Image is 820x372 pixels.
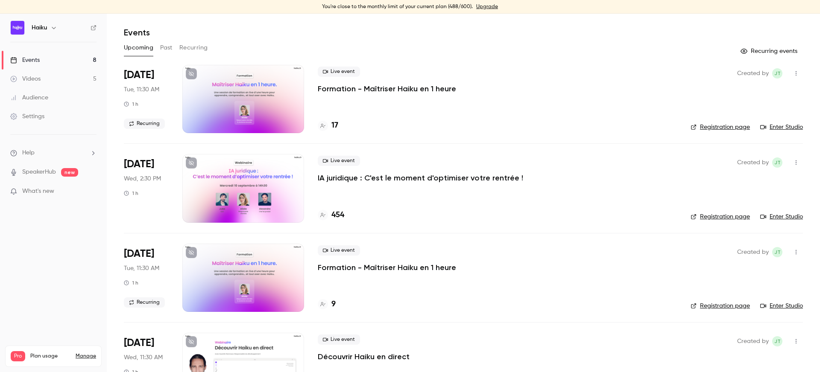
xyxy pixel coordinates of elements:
span: jean Touzet [772,157,782,168]
h1: Events [124,27,150,38]
a: Registration page [691,212,750,221]
a: Registration page [691,302,750,310]
a: Enter Studio [760,212,803,221]
span: jT [774,68,781,78]
a: Enter Studio [760,302,803,310]
div: Sep 10 Wed, 2:30 PM (Europe/Paris) [124,154,169,222]
span: Created by [737,247,769,257]
div: 1 h [124,190,138,197]
span: [DATE] [124,247,154,261]
button: Upcoming [124,41,153,55]
a: Enter Studio [760,123,803,131]
span: jT [774,336,781,346]
span: jean Touzet [772,68,782,78]
div: Sep 9 Tue, 11:30 AM (Europe/Paris) [124,65,169,133]
button: Past [160,41,173,55]
span: Wed, 2:30 PM [124,174,161,183]
a: Manage [76,353,96,360]
span: Recurring [124,297,165,308]
div: 1 h [124,101,138,108]
span: [DATE] [124,336,154,350]
span: [DATE] [124,157,154,171]
div: Audience [10,93,48,102]
h4: 17 [331,120,338,131]
div: Sep 16 Tue, 11:30 AM (Europe/Paris) [124,244,169,312]
a: IA juridique : C'est le moment d'optimiser votre rentrée ! [318,173,523,183]
a: Découvrir Haiku en direct [318,352,410,362]
a: Formation - Maîtriser Haiku en 1 heure [318,262,456,273]
span: Recurring [124,119,165,129]
a: Upgrade [476,3,498,10]
img: Haiku [11,21,24,35]
li: help-dropdown-opener [10,148,97,157]
span: Tue, 11:30 AM [124,264,159,273]
span: jT [774,247,781,257]
a: 9 [318,299,336,310]
h6: Haiku [32,23,47,32]
span: jean Touzet [772,247,782,257]
span: Created by [737,336,769,346]
span: jean Touzet [772,336,782,346]
span: new [61,168,78,177]
a: SpeakerHub [22,168,56,177]
div: 1 h [124,279,138,286]
span: Live event [318,156,360,166]
div: Settings [10,112,44,121]
h4: 454 [331,209,344,221]
a: Registration page [691,123,750,131]
h4: 9 [331,299,336,310]
span: Created by [737,68,769,78]
span: Help [22,148,35,157]
span: Live event [318,67,360,77]
span: Pro [11,351,25,361]
a: 17 [318,120,338,131]
span: Live event [318,245,360,256]
button: Recurring events [737,44,803,58]
a: 454 [318,209,344,221]
span: Created by [737,157,769,168]
span: Plan usage [30,353,70,360]
span: What's new [22,187,54,196]
span: jT [774,157,781,168]
a: Formation - Maîtriser Haiku en 1 heure [318,84,456,94]
div: Events [10,56,40,64]
div: Videos [10,75,41,83]
span: Live event [318,334,360,345]
span: Tue, 11:30 AM [124,85,159,94]
span: [DATE] [124,68,154,82]
span: Wed, 11:30 AM [124,353,163,362]
button: Recurring [179,41,208,55]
